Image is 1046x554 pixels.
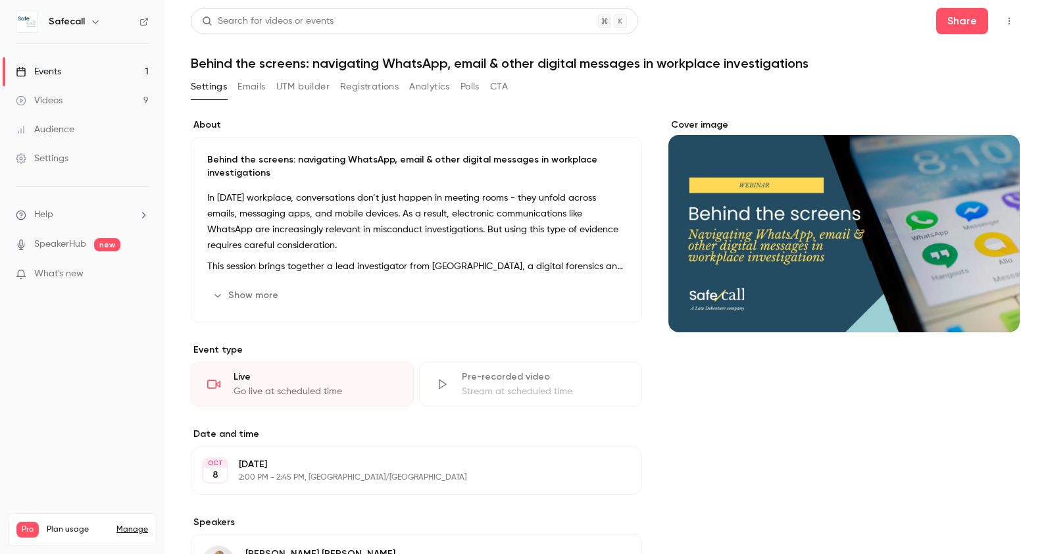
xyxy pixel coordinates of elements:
iframe: Noticeable Trigger [133,268,149,280]
label: Cover image [668,118,1020,132]
button: Settings [191,76,227,97]
label: Date and time [191,428,642,441]
div: Audience [16,123,74,136]
span: What's new [34,267,84,281]
div: Videos [16,94,62,107]
h1: Behind the screens: navigating WhatsApp, email & other digital messages in workplace investigations [191,55,1020,71]
img: Safecall [16,11,37,32]
span: Pro [16,522,39,538]
div: Stream at scheduled time [462,385,626,398]
p: [DATE] [239,458,572,471]
p: This session brings together a lead investigator from [GEOGRAPHIC_DATA], a digital forensics and ... [207,259,626,274]
button: Polls [461,76,480,97]
span: Plan usage [47,524,109,535]
div: Events [16,65,61,78]
p: In [DATE] workplace, conversations don’t just happen in meeting rooms - they unfold across emails... [207,190,626,253]
div: OCT [203,459,227,468]
label: Speakers [191,516,642,529]
div: Pre-recorded video [462,370,626,384]
button: Show more [207,285,286,306]
li: help-dropdown-opener [16,208,149,222]
p: Behind the screens: navigating WhatsApp, email & other digital messages in workplace investigations [207,153,626,180]
span: Help [34,208,53,222]
a: SpeakerHub [34,238,86,251]
label: About [191,118,642,132]
a: Manage [116,524,148,535]
div: LiveGo live at scheduled time [191,362,414,407]
div: Live [234,370,397,384]
p: Event type [191,343,642,357]
p: 8 [212,468,218,482]
button: Share [936,8,988,34]
span: new [94,238,120,251]
button: UTM builder [276,76,330,97]
button: Registrations [340,76,399,97]
button: Analytics [409,76,450,97]
div: Settings [16,152,68,165]
h6: Safecall [49,15,85,28]
section: Cover image [668,118,1020,332]
button: Emails [237,76,265,97]
p: 2:00 PM - 2:45 PM, [GEOGRAPHIC_DATA]/[GEOGRAPHIC_DATA] [239,472,572,483]
button: CTA [490,76,508,97]
div: Go live at scheduled time [234,385,397,398]
div: Pre-recorded videoStream at scheduled time [419,362,642,407]
div: Search for videos or events [202,14,334,28]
